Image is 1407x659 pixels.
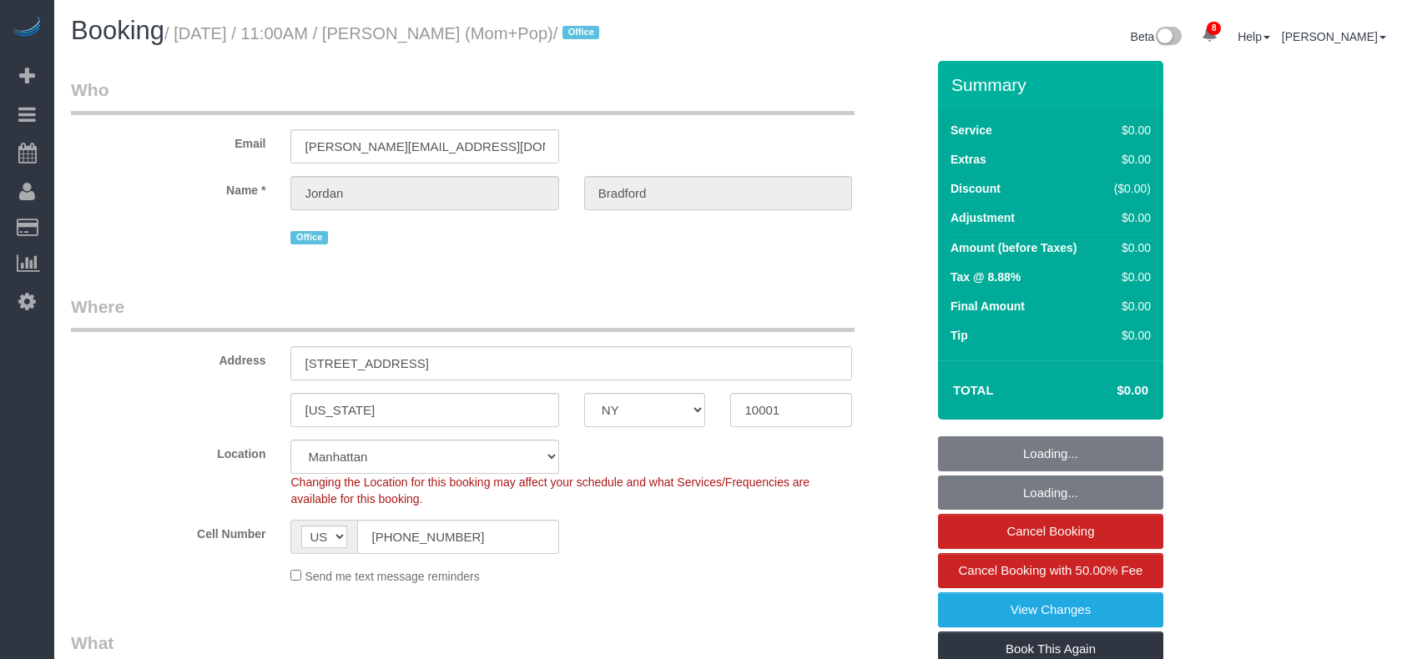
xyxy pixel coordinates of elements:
label: Adjustment [951,209,1015,226]
div: ($0.00) [1107,180,1151,197]
span: Office [562,26,599,39]
div: $0.00 [1107,122,1151,138]
span: Send me text message reminders [305,570,479,583]
a: 8 [1193,17,1226,53]
label: Tip [951,327,968,344]
label: Location [58,440,278,462]
img: Automaid Logo [10,17,43,40]
span: Office [290,231,327,244]
a: Help [1238,30,1270,43]
label: Address [58,346,278,369]
input: Last Name [584,176,852,210]
span: Changing the Location for this booking may affect your schedule and what Services/Frequencies are... [290,475,809,506]
span: Booking [71,16,164,45]
a: Cancel Booking with 50.00% Fee [938,553,1163,588]
label: Cell Number [58,520,278,542]
span: Cancel Booking with 50.00% Fee [959,563,1143,577]
label: Service [951,122,992,138]
div: $0.00 [1107,239,1151,256]
input: City [290,393,558,427]
a: View Changes [938,592,1163,627]
span: 8 [1207,22,1221,35]
label: Email [58,129,278,152]
div: $0.00 [1107,298,1151,314]
h3: Summary [951,75,1155,94]
a: [PERSON_NAME] [1282,30,1386,43]
strong: Total [953,383,994,397]
input: Cell Number [357,520,558,554]
legend: Where [71,294,855,332]
h4: $0.00 [1067,384,1148,398]
input: First Name [290,176,558,210]
div: $0.00 [1107,151,1151,168]
a: Beta [1131,30,1183,43]
div: $0.00 [1107,209,1151,226]
div: $0.00 [1107,327,1151,344]
label: Amount (before Taxes) [951,239,1077,256]
img: New interface [1154,27,1182,48]
small: / [DATE] / 11:00AM / [PERSON_NAME] (Mom+Pop) [164,24,604,43]
div: $0.00 [1107,269,1151,285]
label: Name * [58,176,278,199]
span: / [553,24,605,43]
label: Tax @ 8.88% [951,269,1021,285]
a: Cancel Booking [938,514,1163,549]
legend: Who [71,78,855,115]
label: Final Amount [951,298,1025,314]
label: Extras [951,151,986,168]
input: Email [290,129,558,163]
label: Discount [951,180,1001,197]
input: Zip Code [730,393,852,427]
